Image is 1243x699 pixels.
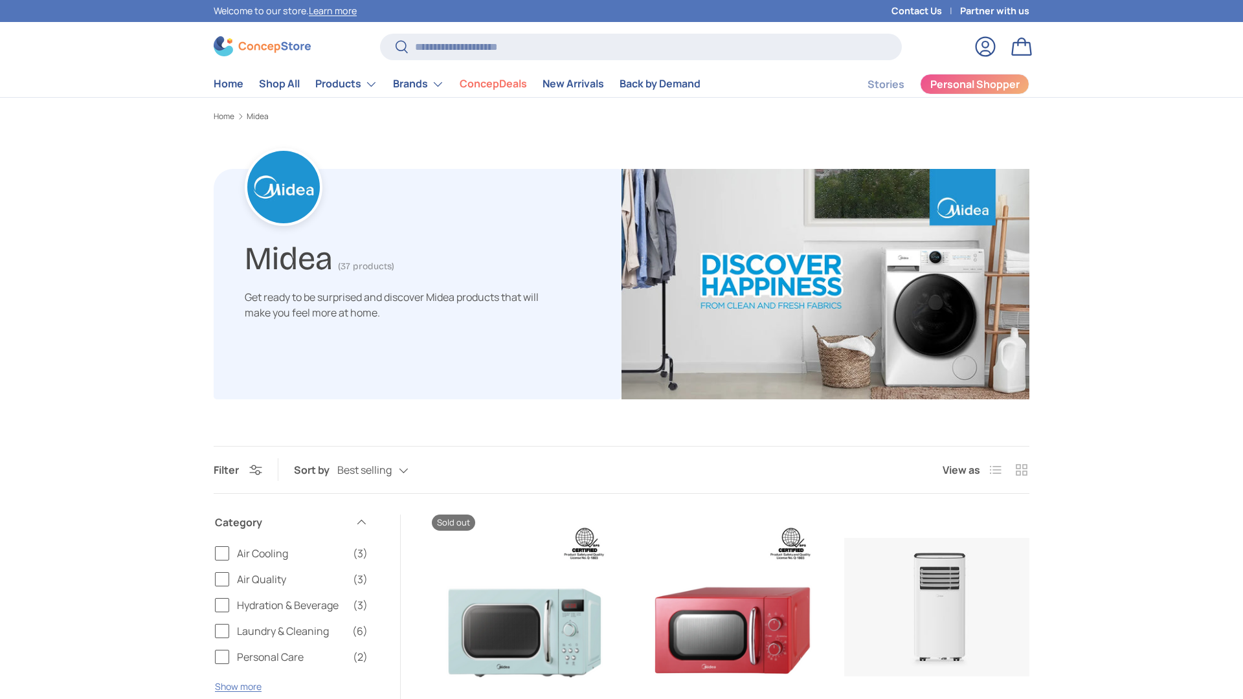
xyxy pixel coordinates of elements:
span: (37 products) [338,261,394,272]
span: Laundry & Cleaning [237,623,344,639]
a: Stories [868,72,904,97]
span: Air Cooling [237,546,345,561]
span: Air Quality [237,571,345,587]
a: ConcepDeals [460,71,527,96]
span: Sold out [432,515,475,531]
a: Products [315,71,377,97]
span: (3) [353,546,368,561]
button: Filter [214,463,262,477]
span: (6) [352,623,368,639]
span: (3) [353,597,368,613]
span: Personal Care [237,649,345,665]
summary: Products [308,71,385,97]
a: Back by Demand [620,71,700,96]
a: Learn more [309,5,357,17]
a: Home [214,113,234,120]
button: Show more [215,680,262,693]
summary: Brands [385,71,452,97]
span: (3) [353,571,368,587]
nav: Primary [214,71,700,97]
span: (2) [353,649,368,665]
span: Hydration & Beverage [237,597,345,613]
nav: Breadcrumbs [214,111,1029,122]
span: View as [943,462,980,478]
img: ConcepStore [214,36,311,56]
a: Partner with us [960,4,1029,18]
span: Get ready to be surprised and discover Midea products that will make you feel more at home. [245,290,539,320]
a: Home [214,71,243,96]
a: Shop All [259,71,300,96]
button: Best selling [337,459,434,482]
nav: Secondary [836,71,1029,97]
a: Contact Us [891,4,960,18]
p: Welcome to our store. [214,4,357,18]
span: Category [215,515,347,530]
a: New Arrivals [543,71,604,96]
label: Sort by [294,462,337,478]
a: Midea [247,113,269,120]
span: Personal Shopper [930,79,1020,89]
summary: Category [215,499,368,546]
a: Brands [393,71,444,97]
span: Filter [214,463,239,477]
img: Midea [621,169,1029,399]
h1: Midea [245,234,333,278]
span: Best selling [337,464,392,476]
a: Personal Shopper [920,74,1029,94]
